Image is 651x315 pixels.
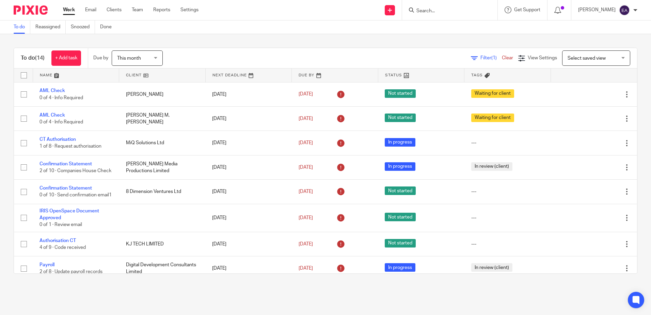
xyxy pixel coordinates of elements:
[39,186,92,191] a: Confirmation Statement
[299,140,313,145] span: [DATE]
[385,186,416,195] span: Not started
[39,168,111,173] span: 2 of 10 · Companies House Check
[385,263,415,272] span: In progress
[39,120,83,124] span: 0 of 4 · Info Required
[35,20,66,34] a: Reassigned
[119,82,206,106] td: [PERSON_NAME]
[299,215,313,220] span: [DATE]
[471,89,514,98] span: Waiting for client
[119,131,206,155] td: MiQ Solutions Ltd
[93,55,108,61] p: Due by
[502,56,513,60] a: Clear
[39,88,65,93] a: AML Check
[63,6,75,13] a: Work
[117,56,141,61] span: This month
[39,238,76,243] a: Authorisation CT
[385,213,416,221] span: Not started
[491,56,497,60] span: (1)
[14,5,48,15] img: Pixie
[39,262,54,267] a: Payroll
[39,270,102,274] span: 2 of 8 · Update payroll records
[385,114,416,122] span: Not started
[385,89,416,98] span: Not started
[205,155,292,179] td: [DATE]
[153,6,170,13] a: Reports
[471,162,512,171] span: In review (client)
[205,106,292,131] td: [DATE]
[39,95,83,100] span: 0 of 4 · Info Required
[528,56,557,60] span: View Settings
[299,189,313,194] span: [DATE]
[385,138,415,147] span: In progress
[205,82,292,106] td: [DATE]
[119,180,206,204] td: 8 Dimension Ventures Ltd
[299,116,313,121] span: [DATE]
[14,20,30,34] a: To do
[119,232,206,256] td: KJ TECH LIMITED
[299,165,313,170] span: [DATE]
[299,242,313,246] span: [DATE]
[119,106,206,131] td: [PERSON_NAME] M, [PERSON_NAME]
[39,223,82,227] span: 0 of 1 · Review email
[85,6,96,13] a: Email
[205,180,292,204] td: [DATE]
[299,266,313,271] span: [DATE]
[132,6,143,13] a: Team
[39,162,92,166] a: Confirmation Statement
[471,214,544,221] div: ---
[119,155,206,179] td: [PERSON_NAME] Media Productions Limited
[119,256,206,281] td: Digital Development Consultants Limited
[205,232,292,256] td: [DATE]
[39,144,101,149] span: 1 of 8 · Request authorisation
[471,241,544,247] div: ---
[299,92,313,97] span: [DATE]
[39,245,86,250] span: 4 of 9 · Code received
[471,73,483,77] span: Tags
[71,20,95,34] a: Snoozed
[471,139,544,146] div: ---
[568,56,606,61] span: Select saved view
[385,162,415,171] span: In progress
[205,256,292,281] td: [DATE]
[471,188,544,195] div: ---
[578,6,616,13] p: [PERSON_NAME]
[35,55,45,61] span: (14)
[39,209,99,220] a: IRIS OpenSpace Document Approved
[471,263,512,272] span: In review (client)
[39,193,112,198] span: 0 of 10 · Send confirmation email1
[39,137,76,142] a: CT Authorisation
[205,204,292,232] td: [DATE]
[180,6,199,13] a: Settings
[51,50,81,66] a: + Add task
[619,5,630,16] img: svg%3E
[39,113,65,118] a: AML Check
[100,20,117,34] a: Done
[471,114,514,122] span: Waiting for client
[205,131,292,155] td: [DATE]
[514,7,540,12] span: Get Support
[107,6,122,13] a: Clients
[385,239,416,247] span: Not started
[416,8,477,14] input: Search
[480,56,502,60] span: Filter
[21,55,45,62] h1: To do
